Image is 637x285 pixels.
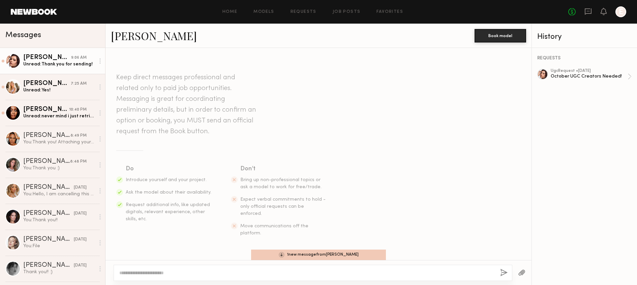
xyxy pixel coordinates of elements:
[71,81,87,87] div: 7:25 AM
[23,87,95,93] div: Unread: Yes!
[111,28,197,43] a: [PERSON_NAME]
[291,10,316,14] a: Requests
[23,54,71,61] div: [PERSON_NAME]
[70,133,87,139] div: 8:49 PM
[475,29,526,42] button: Book model
[475,32,526,38] a: Book model
[23,80,71,87] div: [PERSON_NAME]
[551,73,628,80] div: October UGC Creators Needed!
[74,236,87,243] div: [DATE]
[615,6,626,17] a: E
[23,269,95,275] div: Thank you!! :)
[240,224,308,235] span: Move communications off the platform.
[537,56,632,61] div: REQUESTS
[23,191,95,197] div: You: Hello, I am cancelling this booking due to no response.
[74,184,87,191] div: [DATE]
[74,210,87,217] div: [DATE]
[23,158,70,165] div: [PERSON_NAME]
[126,203,210,221] span: Request additional info, like updated digitals, relevant experience, other skills, etc.
[23,184,74,191] div: [PERSON_NAME]
[5,31,41,39] span: Messages
[537,33,632,41] div: History
[23,132,70,139] div: [PERSON_NAME]
[116,72,258,137] header: Keep direct messages professional and related only to paid job opportunities. Messaging is great ...
[333,10,361,14] a: Job Posts
[23,165,95,171] div: You: Thank you :)
[23,262,74,269] div: [PERSON_NAME]
[23,139,95,145] div: You: Thank you! Attaching your briefs. Excited to see your content :)
[23,106,69,113] div: [PERSON_NAME]
[240,197,326,216] span: Expect verbal commitments to hold - only official requests can be enforced.
[551,69,628,73] div: ugc Request • [DATE]
[376,10,403,14] a: Favorites
[126,178,207,182] span: Introduce yourself and your project.
[251,250,386,260] div: 1 new message from [PERSON_NAME]
[240,164,327,174] div: Don’t
[23,61,95,67] div: Unread: Thank you for sending!
[551,69,632,84] a: ugcRequest •[DATE]October UGC Creators Needed!
[126,190,211,195] span: Ask the model about their availability.
[23,236,74,243] div: [PERSON_NAME]
[23,210,74,217] div: [PERSON_NAME]
[253,10,274,14] a: Models
[23,217,95,223] div: You: Thank you!!
[23,243,95,249] div: You: File
[71,55,87,61] div: 9:06 AM
[222,10,238,14] a: Home
[70,159,87,165] div: 8:48 PM
[126,164,212,174] div: Do
[74,262,87,269] div: [DATE]
[240,178,322,189] span: Bring up non-professional topics or ask a model to work for free/trade.
[23,113,95,119] div: Unread: never mind i just retrieved the package!
[69,107,87,113] div: 10:40 PM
